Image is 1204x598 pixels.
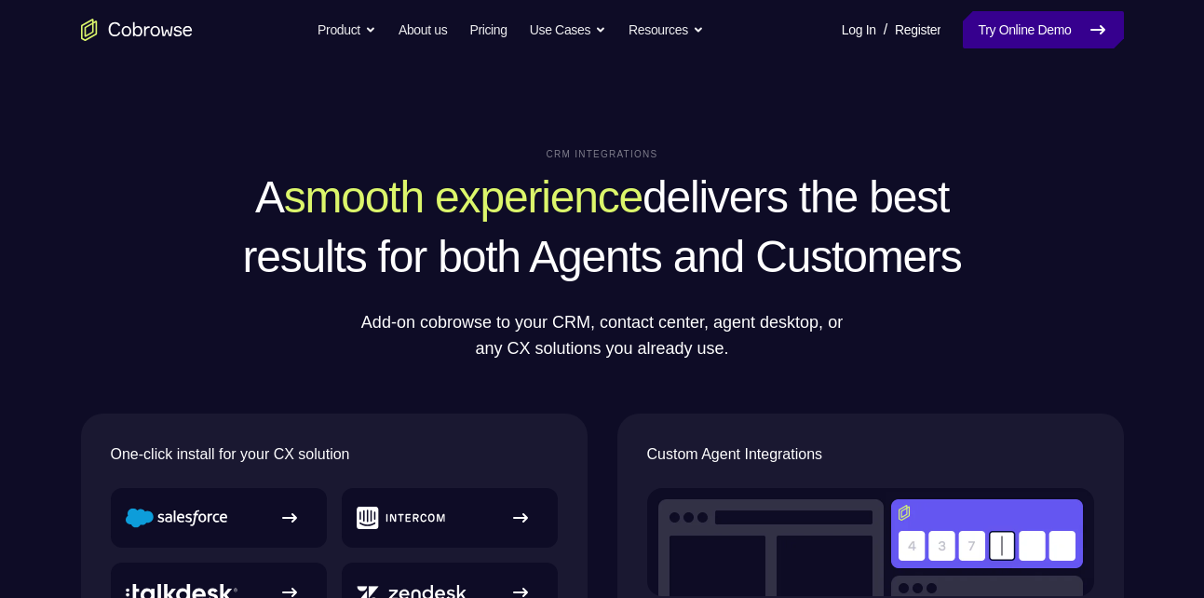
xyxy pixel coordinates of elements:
[469,11,507,48] a: Pricing
[842,11,876,48] a: Log In
[111,443,559,466] p: One-click install for your CX solution
[230,168,975,287] h1: A delivers the best results for both Agents and Customers
[318,11,376,48] button: Product
[230,149,975,160] p: CRM Integrations
[342,488,558,548] a: Intercom logo
[111,488,327,548] a: Salesforce logo
[284,172,643,222] span: smooth experience
[399,11,447,48] a: About us
[963,11,1123,48] a: Try Online Demo
[884,19,887,41] span: /
[647,443,1094,466] p: Custom Agent Integrations
[647,488,1094,596] img: Co-browse code entry input
[895,11,940,48] a: Register
[126,508,227,528] img: Salesforce logo
[629,11,704,48] button: Resources
[530,11,606,48] button: Use Cases
[357,507,445,529] img: Intercom logo
[359,309,846,361] p: Add-on cobrowse to your CRM, contact center, agent desktop, or any CX solutions you already use.
[81,19,193,41] a: Go to the home page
